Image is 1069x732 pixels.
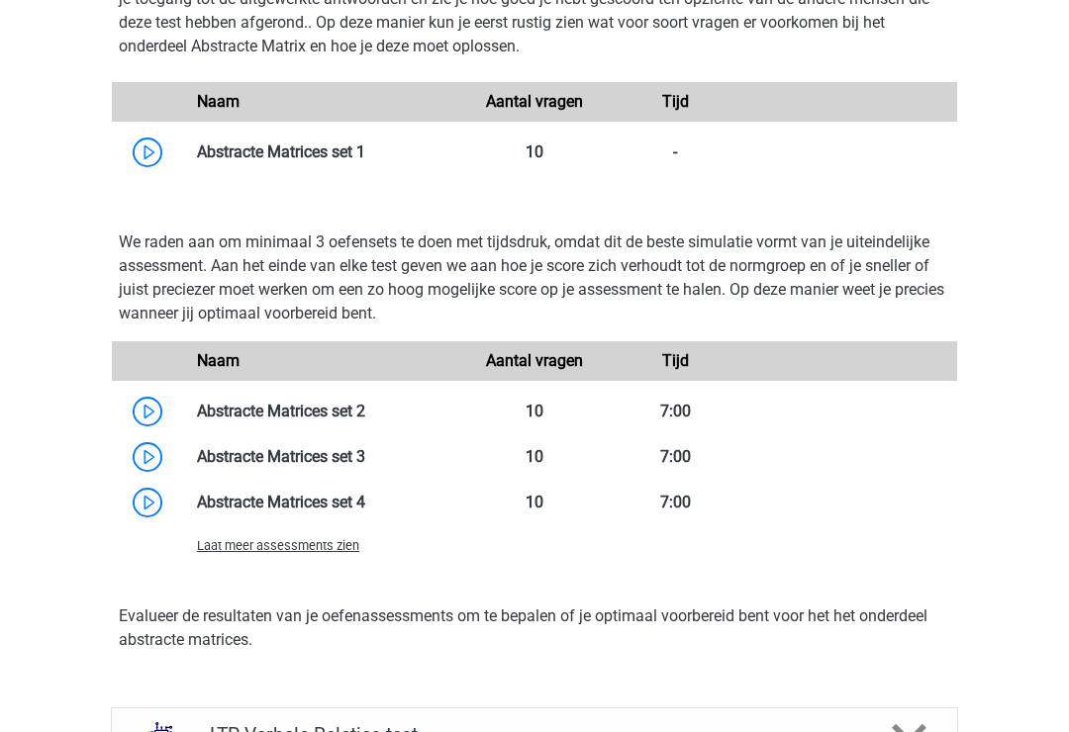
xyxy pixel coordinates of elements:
div: Abstracte Matrices set 4 [182,491,464,514]
div: Naam [182,90,464,114]
p: Evalueer de resultaten van je oefenassessments om te bepalen of je optimaal voorbereid bent voor ... [119,604,950,652]
div: Naam [182,349,464,373]
div: Abstracte Matrices set 3 [182,445,464,469]
span: Laat meer assessments zien [197,538,359,553]
div: Aantal vragen [464,90,605,114]
p: We raden aan om minimaal 3 oefensets te doen met tijdsdruk, omdat dit de beste simulatie vormt va... [119,230,950,325]
div: Abstracte Matrices set 1 [182,140,464,164]
div: Tijd [605,90,745,114]
div: Tijd [605,349,745,373]
div: Aantal vragen [464,349,605,373]
div: Abstracte Matrices set 2 [182,400,464,423]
